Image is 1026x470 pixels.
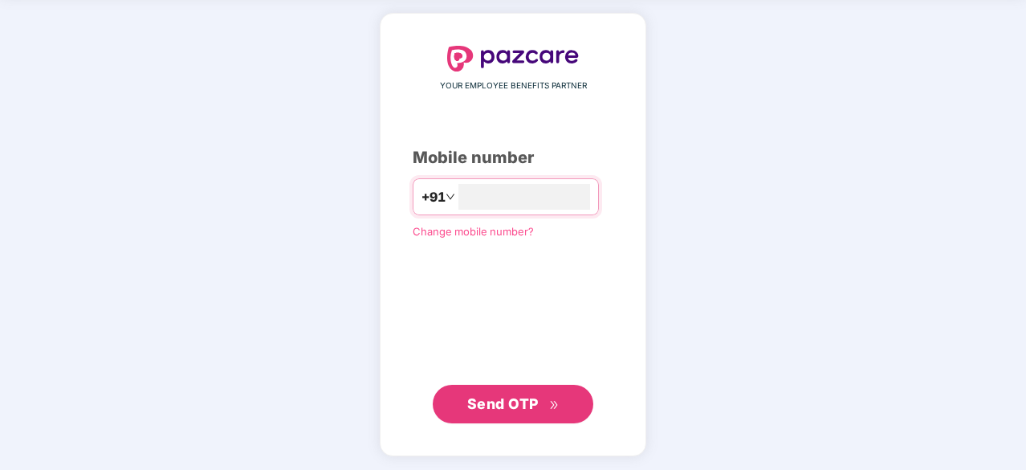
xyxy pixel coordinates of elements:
[413,145,613,170] div: Mobile number
[549,400,560,411] span: double-right
[421,187,446,207] span: +91
[467,395,539,412] span: Send OTP
[440,80,587,92] span: YOUR EMPLOYEE BENEFITS PARTNER
[446,192,455,202] span: down
[447,46,579,72] img: logo
[413,225,534,238] a: Change mobile number?
[433,385,593,423] button: Send OTPdouble-right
